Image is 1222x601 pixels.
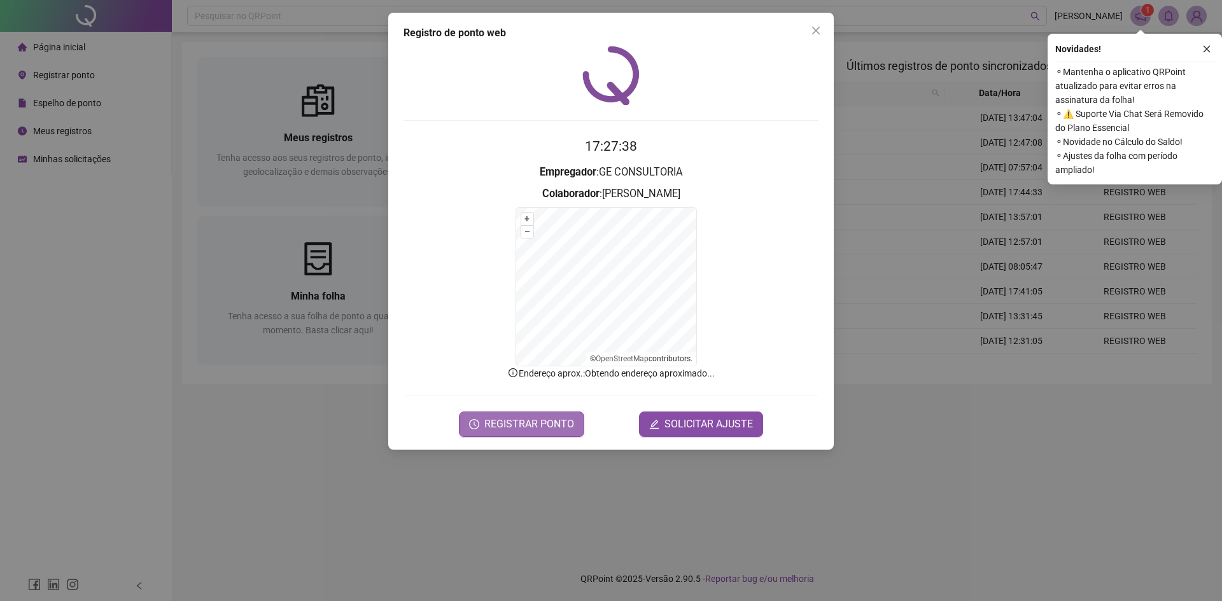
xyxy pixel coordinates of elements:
h3: : GE CONSULTORIA [404,164,818,181]
img: QRPoint [582,46,640,105]
strong: Colaborador [542,188,600,200]
span: ⚬ Ajustes da folha com período ampliado! [1055,149,1214,177]
span: edit [649,419,659,429]
h3: : [PERSON_NAME] [404,186,818,202]
span: REGISTRAR PONTO [484,417,574,432]
button: + [521,213,533,225]
span: info-circle [507,367,519,378]
button: – [521,226,533,238]
button: Close [806,20,826,41]
span: Novidades ! [1055,42,1101,56]
time: 17:27:38 [585,139,637,154]
strong: Empregador [540,166,596,178]
span: ⚬ Mantenha o aplicativo QRPoint atualizado para evitar erros na assinatura da folha! [1055,65,1214,107]
p: Endereço aprox. : Obtendo endereço aproximado... [404,366,818,380]
span: close [1202,45,1211,53]
button: editSOLICITAR AJUSTE [639,411,763,437]
span: clock-circle [469,419,479,429]
span: ⚬ Novidade no Cálculo do Saldo! [1055,135,1214,149]
span: close [811,25,821,36]
span: SOLICITAR AJUSTE [664,417,753,432]
span: ⚬ ⚠️ Suporte Via Chat Será Removido do Plano Essencial [1055,107,1214,135]
div: Registro de ponto web [404,25,818,41]
button: REGISTRAR PONTO [459,411,584,437]
a: OpenStreetMap [596,354,649,363]
li: © contributors. [590,354,692,363]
